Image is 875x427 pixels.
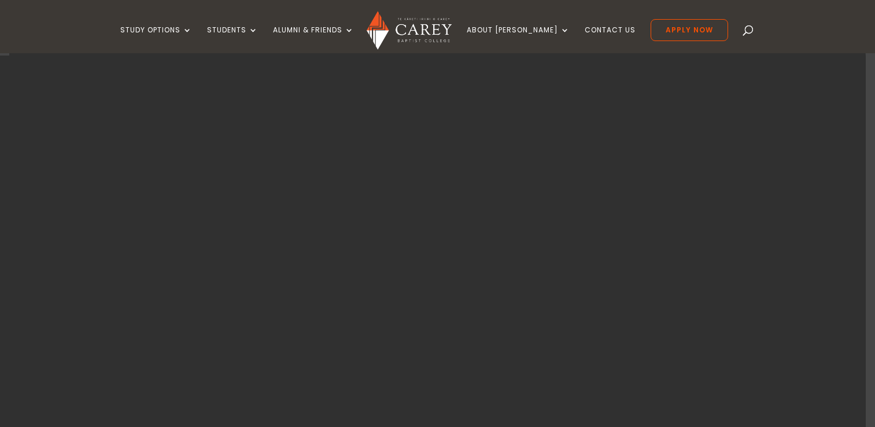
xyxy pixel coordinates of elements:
a: Students [207,26,258,53]
img: Carey Baptist College [367,11,452,50]
a: About [PERSON_NAME] [467,26,570,53]
a: Alumni & Friends [273,26,354,53]
a: Contact Us [585,26,636,53]
a: Apply Now [651,19,728,41]
a: Study Options [120,26,192,53]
